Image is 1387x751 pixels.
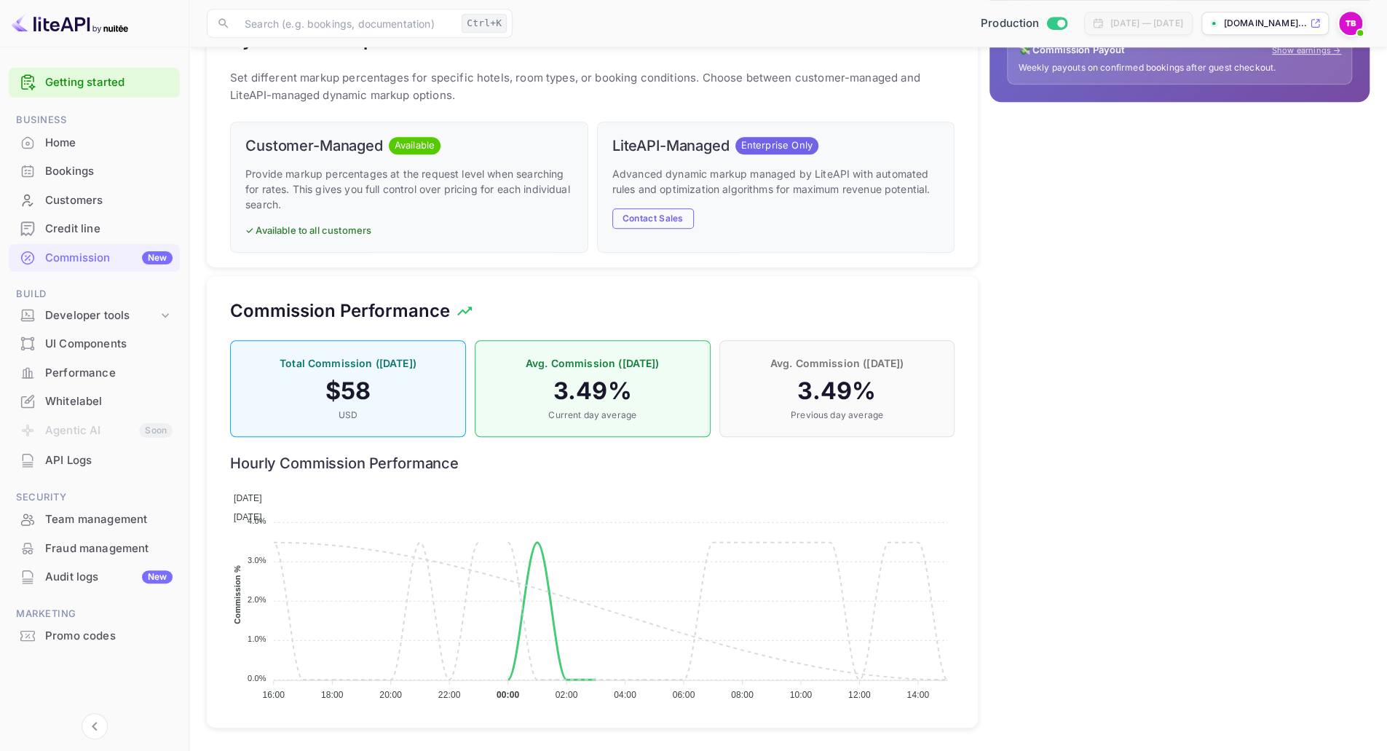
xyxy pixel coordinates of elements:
[497,690,520,700] tspan: 00:00
[236,9,456,38] input: Search (e.g. bookings, documentation)
[556,690,578,700] tspan: 02:00
[9,606,180,622] span: Marketing
[9,622,180,650] div: Promo codes
[9,129,180,157] div: Home
[906,690,929,700] tspan: 14:00
[1224,17,1307,30] p: [DOMAIN_NAME]...
[9,244,180,271] a: CommissionNew
[45,336,173,353] div: UI Components
[9,359,180,386] a: Performance
[1339,12,1362,35] img: Traveloka B2C
[789,690,812,700] tspan: 10:00
[245,166,573,212] p: Provide markup percentages at the request level when searching for rates. This gives you full con...
[462,14,507,33] div: Ctrl+K
[248,555,266,564] tspan: 3.0%
[490,355,695,371] p: Avg. Commission ([DATE])
[45,250,173,267] div: Commission
[9,359,180,388] div: Performance
[234,512,262,522] span: [DATE]
[45,163,173,180] div: Bookings
[142,251,173,264] div: New
[45,393,173,410] div: Whitelabel
[45,135,173,152] div: Home
[975,15,1073,32] div: Switch to Sandbox mode
[12,12,128,35] img: LiteAPI logo
[848,690,871,700] tspan: 12:00
[490,377,695,406] h4: 3.49 %
[248,634,266,642] tspan: 1.0%
[9,506,180,532] a: Team management
[45,221,173,237] div: Credit line
[1110,17,1182,30] div: [DATE] — [DATE]
[248,516,266,524] tspan: 4.0%
[245,137,383,154] h6: Customer-Managed
[45,365,173,382] div: Performance
[233,565,242,624] text: Commission %
[45,569,173,586] div: Audit logs
[262,690,285,700] tspan: 16:00
[612,208,694,229] button: Contact Sales
[321,690,344,700] tspan: 18:00
[735,377,940,406] h4: 3.49 %
[45,192,173,209] div: Customers
[1272,44,1341,57] a: Show earnings →
[9,68,180,98] div: Getting started
[735,138,818,153] span: Enterprise Only
[9,388,180,416] div: Whitelabel
[245,377,451,406] h4: $ 58
[9,535,180,562] a: Fraud management
[9,303,180,329] div: Developer tools
[614,690,636,700] tspan: 04:00
[9,129,180,156] a: Home
[9,506,180,534] div: Team management
[82,713,108,739] button: Collapse navigation
[230,69,955,104] p: Set different markup percentages for specific hotels, room types, or booking conditions. Choose b...
[9,535,180,563] div: Fraud management
[9,215,180,243] div: Credit line
[9,563,180,591] div: Audit logsNew
[9,330,180,358] div: UI Components
[245,409,451,422] p: USD
[612,166,940,197] p: Advanced dynamic markup managed by LiteAPI with automated rules and optimization algorithms for m...
[379,690,402,700] tspan: 20:00
[45,511,173,528] div: Team management
[389,138,440,153] span: Available
[673,690,695,700] tspan: 06:00
[9,186,180,215] div: Customers
[612,137,730,154] h6: LiteAPI-Managed
[45,628,173,645] div: Promo codes
[248,594,266,603] tspan: 2.0%
[9,112,180,128] span: Business
[9,244,180,272] div: CommissionNew
[9,330,180,357] a: UI Components
[735,409,940,422] p: Previous day average
[9,157,180,184] a: Bookings
[490,409,695,422] p: Current day average
[248,673,266,682] tspan: 0.0%
[9,622,180,649] a: Promo codes
[731,690,754,700] tspan: 08:00
[1018,62,1341,74] p: Weekly payouts on confirmed bookings after guest checkout.
[9,563,180,590] a: Audit logsNew
[438,690,461,700] tspan: 22:00
[45,452,173,469] div: API Logs
[9,447,180,475] div: API Logs
[230,299,450,323] h5: Commission Performance
[9,215,180,242] a: Credit line
[230,455,955,472] h6: Hourly Commission Performance
[9,489,180,506] span: Security
[9,447,180,473] a: API Logs
[1018,43,1125,58] p: 💸 Commission Payout
[45,307,158,324] div: Developer tools
[45,74,173,91] a: Getting started
[9,157,180,186] div: Bookings
[142,570,173,583] div: New
[245,355,451,371] p: Total Commission ([DATE])
[45,540,173,557] div: Fraud management
[9,186,180,213] a: Customers
[9,286,180,302] span: Build
[981,15,1040,32] span: Production
[245,224,573,238] p: ✓ Available to all customers
[9,388,180,414] a: Whitelabel
[234,493,262,503] span: [DATE]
